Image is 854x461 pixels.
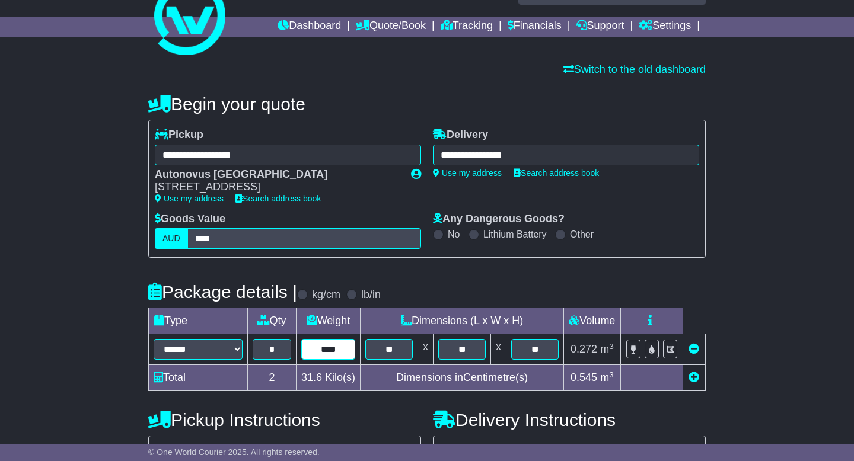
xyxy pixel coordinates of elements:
a: Use my address [155,194,224,203]
label: Other [570,229,594,240]
a: Dashboard [278,17,341,37]
label: Pickup [155,129,203,142]
td: Kilo(s) [297,365,361,391]
label: AUD [155,228,188,249]
h4: Package details | [148,282,297,302]
label: Delivery [433,129,488,142]
td: Total [149,365,248,391]
td: 2 [248,365,297,391]
td: Dimensions in Centimetre(s) [361,365,564,391]
span: 31.6 [301,372,322,383]
a: Switch to the old dashboard [563,63,706,75]
td: Dimensions (L x W x H) [361,308,564,334]
td: Weight [297,308,361,334]
a: Search address book [514,168,599,178]
label: kg/cm [312,289,340,302]
a: Remove this item [689,343,699,355]
label: lb/in [361,289,381,302]
label: Goods Value [155,213,225,226]
label: Lithium Battery [483,229,547,240]
td: x [491,334,506,365]
a: Add new item [689,372,699,383]
div: Autonovus [GEOGRAPHIC_DATA] [155,168,399,181]
h4: Delivery Instructions [433,410,706,430]
span: © One World Courier 2025. All rights reserved. [148,447,320,457]
span: m [600,372,614,383]
h4: Pickup Instructions [148,410,421,430]
a: Tracking [441,17,493,37]
a: Financials [508,17,562,37]
h4: Begin your quote [148,94,706,114]
a: Search address book [235,194,321,203]
sup: 3 [609,370,614,379]
label: Any Dangerous Goods? [433,213,565,226]
td: Type [149,308,248,334]
td: Volume [564,308,621,334]
span: 0.272 [571,343,597,355]
td: Qty [248,308,297,334]
div: [STREET_ADDRESS] [155,181,399,194]
a: Settings [639,17,691,37]
td: x [418,334,434,365]
a: Quote/Book [356,17,426,37]
sup: 3 [609,342,614,351]
a: Support [576,17,624,37]
label: No [448,229,460,240]
span: m [600,343,614,355]
a: Use my address [433,168,502,178]
span: 0.545 [571,372,597,383]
